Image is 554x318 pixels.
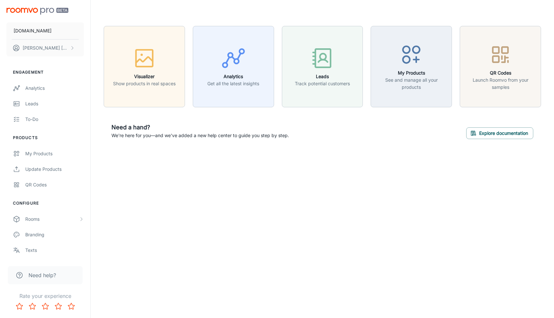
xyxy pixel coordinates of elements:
[25,85,84,92] div: Analytics
[207,73,259,80] h6: Analytics
[14,27,52,34] p: [DOMAIN_NAME]
[6,22,84,39] button: [DOMAIN_NAME]
[375,69,448,77] h6: My Products
[460,63,541,69] a: QR CodesLaunch Roomvo from your samples
[295,80,350,87] p: Track potential customers
[111,123,289,132] h6: Need a hand?
[6,8,68,15] img: Roomvo PRO Beta
[193,63,274,69] a: AnalyticsGet all the latest insights
[104,26,185,107] button: VisualizerShow products in real spaces
[371,26,452,107] button: My ProductsSee and manage all your products
[113,80,176,87] p: Show products in real spaces
[464,77,537,91] p: Launch Roomvo from your samples
[282,63,363,69] a: LeadsTrack potential customers
[371,63,452,69] a: My ProductsSee and manage all your products
[25,150,84,157] div: My Products
[111,132,289,139] p: We're here for you—and we've added a new help center to guide you step by step.
[375,77,448,91] p: See and manage all your products
[466,127,533,139] button: Explore documentation
[25,100,84,107] div: Leads
[113,73,176,80] h6: Visualizer
[464,69,537,77] h6: QR Codes
[6,40,84,56] button: [PERSON_NAME] [PERSON_NAME]
[25,166,84,173] div: Update Products
[25,116,84,123] div: To-do
[466,129,533,136] a: Explore documentation
[460,26,541,107] button: QR CodesLaunch Roomvo from your samples
[207,80,259,87] p: Get all the latest insights
[193,26,274,107] button: AnalyticsGet all the latest insights
[282,26,363,107] button: LeadsTrack potential customers
[295,73,350,80] h6: Leads
[23,44,68,52] p: [PERSON_NAME] [PERSON_NAME]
